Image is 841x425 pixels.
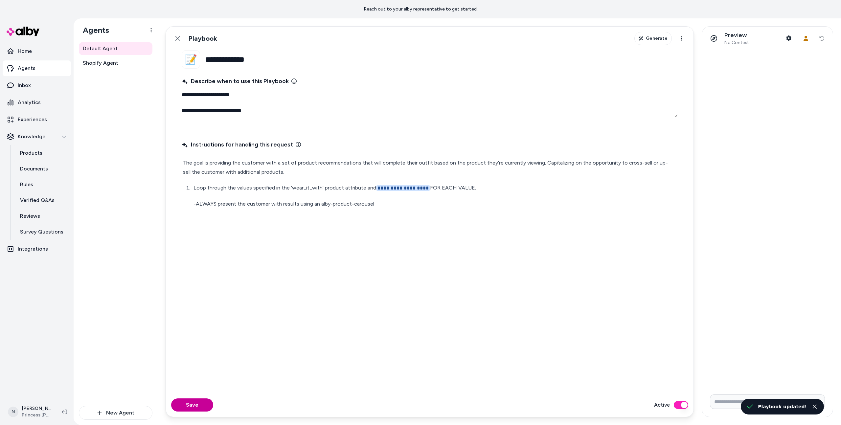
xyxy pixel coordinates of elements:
a: Inbox [3,78,71,93]
p: Rules [20,181,33,189]
p: Inbox [18,81,31,89]
p: Loop through the values specified in the 'wear_it_with' product attribute and FOR EACH VALUE. [193,183,676,193]
h1: Agents [78,25,109,35]
a: Analytics [3,95,71,110]
a: Default Agent [79,42,152,55]
button: New Agent [79,406,152,420]
p: Preview [724,32,749,39]
span: No Context [724,40,749,46]
button: 📝 [182,50,200,69]
span: Instructions for handling this request [182,140,293,149]
img: alby Logo [7,27,39,36]
span: Shopify Agent [83,59,118,67]
a: Rules [13,177,71,192]
button: Close toast [811,403,819,411]
a: Home [3,43,71,59]
div: Playbook updated! [758,403,807,411]
p: Home [18,47,32,55]
span: Princess [PERSON_NAME] USA [22,412,51,418]
span: Generate [646,35,668,42]
a: Experiences [3,112,71,127]
button: N[PERSON_NAME]Princess [PERSON_NAME] USA [4,401,57,422]
p: Integrations [18,245,48,253]
a: Verified Q&As [13,192,71,208]
p: [PERSON_NAME] [22,405,51,412]
a: Products [13,145,71,161]
p: Documents [20,165,48,173]
button: Knowledge [3,129,71,145]
p: Reach out to your alby representative to get started. [364,6,478,12]
button: Generate [634,32,672,45]
p: Knowledge [18,133,45,141]
p: Experiences [18,116,47,123]
p: Reviews [20,212,40,220]
a: Survey Questions [13,224,71,240]
h1: Playbook [188,34,217,43]
p: Analytics [18,99,41,106]
p: Products [20,149,42,157]
span: Default Agent [83,45,118,53]
a: Integrations [3,241,71,257]
a: Documents [13,161,71,177]
p: -ALWAYS present the customer with results using an alby-product-carousel [193,199,676,209]
p: Verified Q&As [20,196,55,204]
a: Shopify Agent [79,56,152,70]
a: Reviews [13,208,71,224]
p: Survey Questions [20,228,63,236]
p: The goal is providing the customer with a set of product recommendations that will complete their... [183,158,676,177]
input: Write your prompt here [710,394,825,409]
span: Describe when to use this Playbook [182,77,289,86]
span: N [8,407,18,417]
button: Save [171,398,213,412]
p: Agents [18,64,35,72]
label: Active [654,401,670,409]
a: Agents [3,60,71,76]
